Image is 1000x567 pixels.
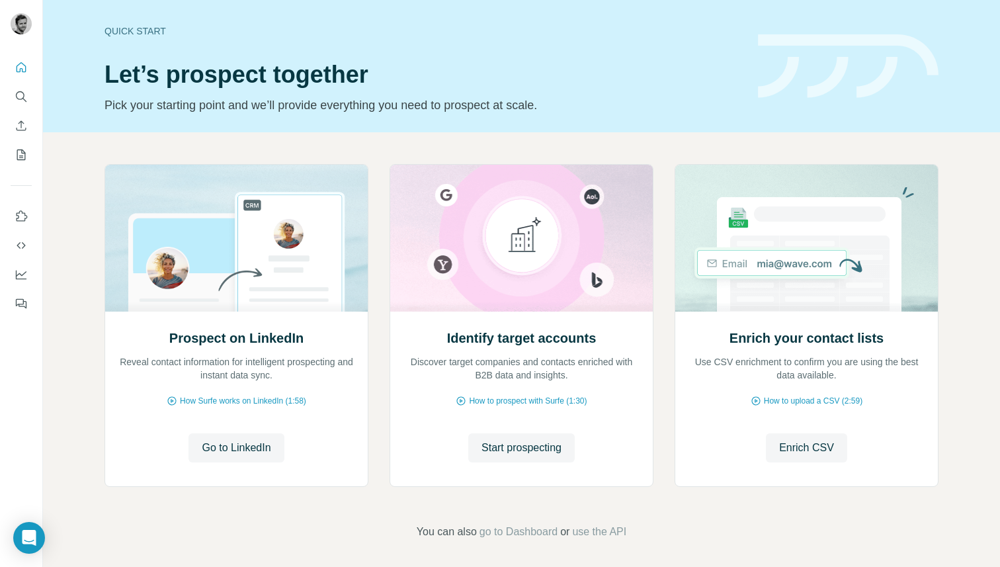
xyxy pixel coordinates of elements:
h2: Identify target accounts [447,329,597,347]
span: Go to LinkedIn [202,440,271,456]
span: Enrich CSV [779,440,834,456]
h2: Enrich your contact lists [729,329,884,347]
span: or [560,524,569,540]
p: Use CSV enrichment to confirm you are using the best data available. [688,355,925,382]
button: go to Dashboard [479,524,558,540]
button: Feedback [11,292,32,316]
button: Enrich CSV [11,114,32,138]
div: Quick start [104,24,742,38]
button: Start prospecting [468,433,575,462]
button: Use Surfe API [11,234,32,257]
h1: Let’s prospect together [104,62,742,88]
span: Start prospecting [481,440,562,456]
img: Enrich your contact lists [675,165,938,312]
span: How to prospect with Surfe (1:30) [469,395,587,407]
button: Enrich CSV [766,433,847,462]
img: Avatar [11,13,32,34]
h2: Prospect on LinkedIn [169,329,304,347]
span: How to upload a CSV (2:59) [764,395,862,407]
img: banner [758,34,938,99]
span: You can also [417,524,477,540]
span: How Surfe works on LinkedIn (1:58) [180,395,306,407]
button: Use Surfe on LinkedIn [11,204,32,228]
img: Prospect on LinkedIn [104,165,368,312]
p: Discover target companies and contacts enriched with B2B data and insights. [403,355,640,382]
img: Identify target accounts [390,165,653,312]
button: Go to LinkedIn [188,433,284,462]
button: Search [11,85,32,109]
button: Quick start [11,56,32,79]
button: use the API [572,524,626,540]
p: Pick your starting point and we’ll provide everything you need to prospect at scale. [104,96,742,114]
p: Reveal contact information for intelligent prospecting and instant data sync. [118,355,354,382]
button: Dashboard [11,263,32,286]
button: My lists [11,143,32,167]
div: Open Intercom Messenger [13,522,45,554]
